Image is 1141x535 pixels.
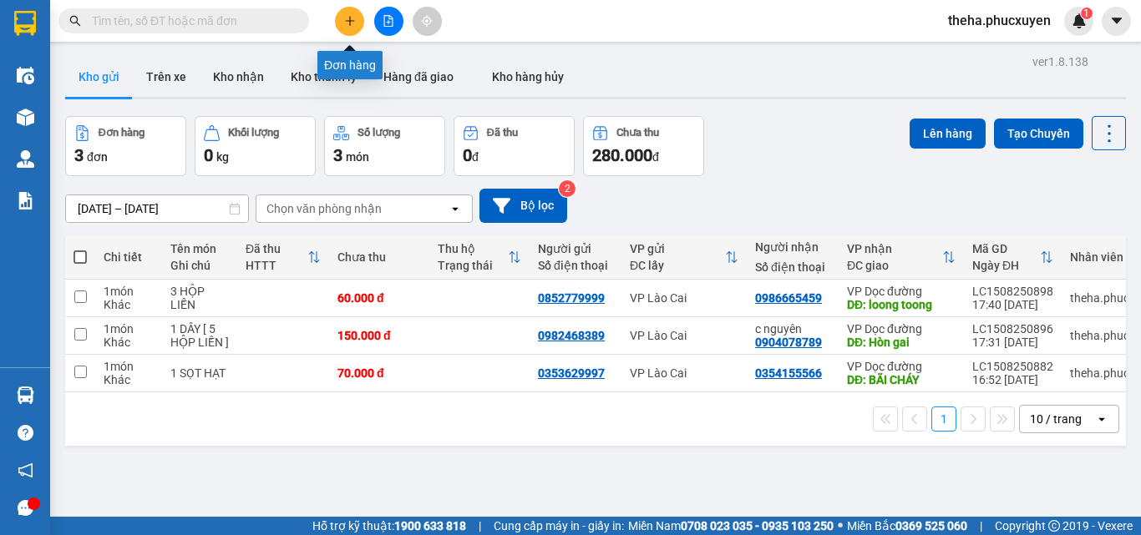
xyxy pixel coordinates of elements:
[559,180,576,197] sup: 2
[87,150,108,164] span: đơn
[630,366,738,380] div: VP Lào Cai
[337,250,421,264] div: Chưa thu
[17,109,34,126] img: warehouse-icon
[839,235,964,280] th: Toggle SortBy
[18,500,33,516] span: message
[1102,7,1131,36] button: caret-down
[538,259,613,272] div: Số điện thoại
[838,522,843,529] span: ⚪️
[755,291,822,305] div: 0986665459
[847,360,956,373] div: VP Dọc đường
[463,145,472,165] span: 0
[170,285,229,311] div: 3 HỘP LIỀN
[204,145,213,165] span: 0
[449,202,462,215] svg: open
[246,259,307,272] div: HTTT
[337,291,421,305] div: 60.000 đ
[104,373,154,386] div: Khác
[910,119,986,149] button: Lên hàng
[216,150,229,164] span: kg
[847,336,956,349] div: DĐ: Hòn gai
[337,366,421,380] div: 70.000 đ
[104,322,154,336] div: 1 món
[1083,8,1089,19] span: 1
[237,235,329,280] th: Toggle SortBy
[847,298,956,311] div: DĐ: loong toong
[335,7,364,36] button: plus
[99,127,145,139] div: Đơn hàng
[972,373,1053,386] div: 16:52 [DATE]
[494,517,624,535] span: Cung cấp máy in - giấy in:
[413,7,442,36] button: aim
[65,57,133,97] button: Kho gửi
[65,116,186,176] button: Đơn hàng3đơn
[17,386,34,404] img: warehouse-icon
[104,336,154,349] div: Khác
[994,119,1083,149] button: Tạo Chuyến
[847,242,942,255] div: VP nhận
[324,116,445,176] button: Số lượng3món
[277,57,370,97] button: Kho thanh lý
[246,242,307,255] div: Đã thu
[972,285,1053,298] div: LC1508250898
[1030,411,1082,427] div: 10 / trang
[755,322,830,336] div: c nguyên
[394,519,466,532] strong: 1900 633 818
[312,517,466,535] span: Hỗ trợ kỹ thuật:
[170,322,229,349] div: 1 DÂY [ 5 HỘP LIỀN ]
[755,260,830,274] div: Số điện thoại
[66,195,248,222] input: Select a date range.
[170,366,229,380] div: 1 SỌT HẠT
[344,15,356,27] span: plus
[74,145,84,165] span: 3
[1109,13,1124,28] span: caret-down
[346,150,369,164] span: món
[104,360,154,373] div: 1 món
[583,116,704,176] button: Chưa thu280.000đ
[847,259,942,272] div: ĐC giao
[538,329,605,342] div: 0982468389
[370,57,467,97] button: Hàng đã giao
[17,192,34,209] img: solution-icon
[438,259,508,272] div: Trạng thái
[374,7,403,36] button: file-add
[755,366,822,380] div: 0354155566
[333,145,342,165] span: 3
[972,242,1040,255] div: Mã GD
[479,189,567,223] button: Bộ lọc
[104,298,154,311] div: Khác
[438,242,508,255] div: Thu hộ
[104,250,154,264] div: Chi tiết
[895,519,967,532] strong: 0369 525 060
[479,517,481,535] span: |
[931,406,956,432] button: 1
[195,116,316,176] button: Khối lượng0kg
[652,150,659,164] span: đ
[170,242,229,255] div: Tên món
[266,200,382,217] div: Chọn văn phòng nhận
[337,329,421,342] div: 150.000 đ
[972,360,1053,373] div: LC1508250882
[92,12,289,30] input: Tìm tên, số ĐT hoặc mã đơn
[538,242,613,255] div: Người gửi
[616,127,659,139] div: Chưa thu
[972,259,1040,272] div: Ngày ĐH
[538,291,605,305] div: 0852779999
[487,127,518,139] div: Đã thu
[972,298,1053,311] div: 17:40 [DATE]
[1048,520,1060,532] span: copyright
[200,57,277,97] button: Kho nhận
[592,145,652,165] span: 280.000
[133,57,200,97] button: Trên xe
[847,285,956,298] div: VP Dọc đường
[755,240,830,254] div: Người nhận
[755,336,822,349] div: 0904078789
[18,462,33,478] span: notification
[538,366,605,380] div: 0353629997
[621,235,747,280] th: Toggle SortBy
[964,235,1062,280] th: Toggle SortBy
[228,127,279,139] div: Khối lượng
[630,291,738,305] div: VP Lào Cai
[847,373,956,386] div: DĐ: BÃI CHÁY
[630,329,738,342] div: VP Lào Cai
